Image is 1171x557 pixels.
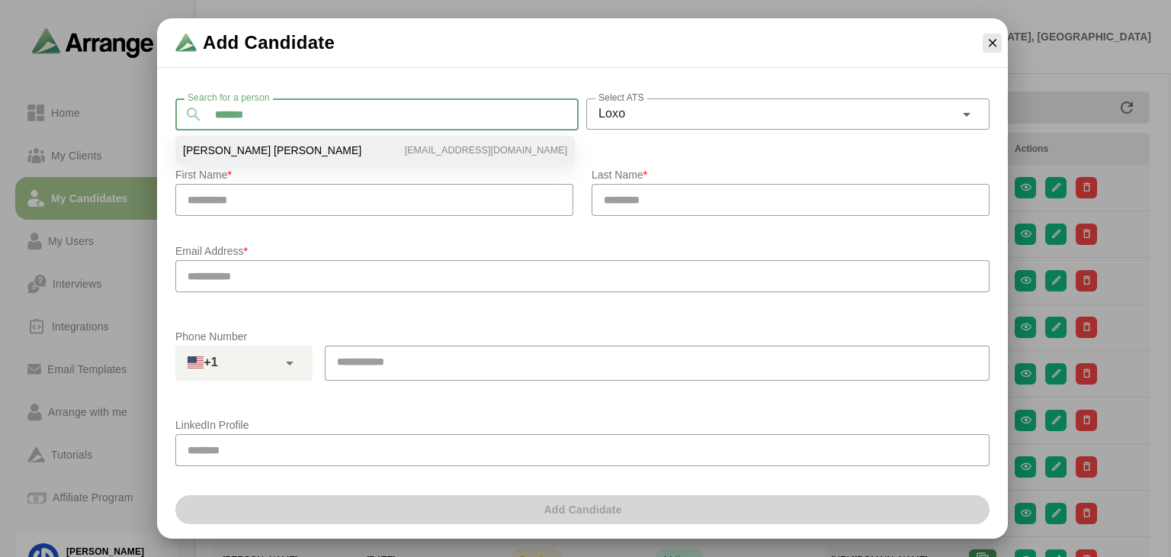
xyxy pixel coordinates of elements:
[405,143,567,157] span: [EMAIL_ADDRESS][DOMAIN_NAME]
[175,327,990,346] p: Phone Number
[175,166,573,184] p: First Name
[598,104,625,124] span: Loxo
[175,242,990,260] p: Email Address
[175,416,990,434] p: LinkedIn Profile
[592,166,990,184] p: Last Name
[203,31,335,55] span: Add Candidate
[183,143,361,157] span: [PERSON_NAME] [PERSON_NAME]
